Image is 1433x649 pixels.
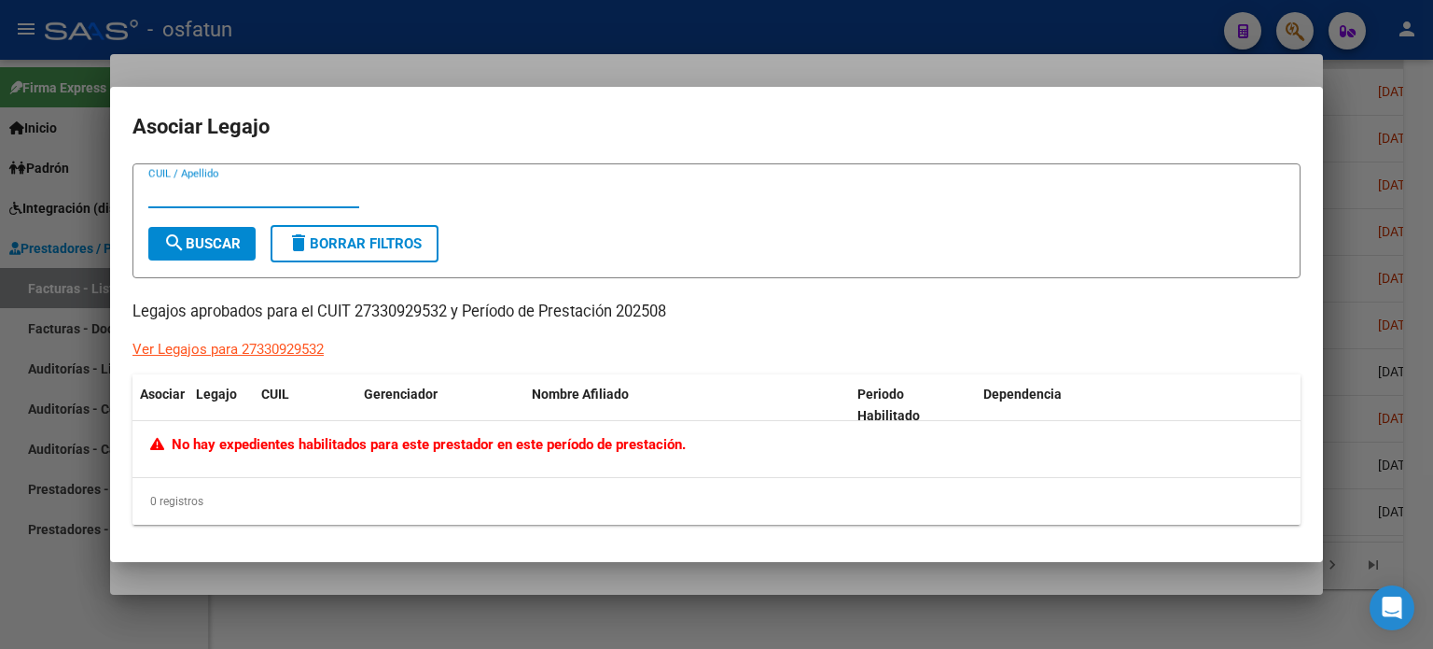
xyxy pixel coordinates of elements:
[163,232,186,254] mat-icon: search
[364,387,438,402] span: Gerenciador
[188,374,254,436] datatable-header-cell: Legajo
[254,374,356,436] datatable-header-cell: CUIL
[976,374,1301,436] datatable-header-cell: Dependencia
[287,232,310,254] mat-icon: delete
[271,225,438,262] button: Borrar Filtros
[287,235,422,252] span: Borrar Filtros
[261,387,289,402] span: CUIL
[150,436,686,453] span: No hay expedientes habilitados para este prestador en este período de prestación.
[524,374,850,436] datatable-header-cell: Nombre Afiliado
[196,387,237,402] span: Legajo
[857,387,920,423] span: Periodo Habilitado
[132,339,324,360] div: Ver Legajos para 27330929532
[132,478,1301,525] div: 0 registros
[140,387,185,402] span: Asociar
[163,235,241,252] span: Buscar
[983,387,1062,402] span: Dependencia
[148,227,256,261] button: Buscar
[850,374,976,436] datatable-header-cell: Periodo Habilitado
[132,374,188,436] datatable-header-cell: Asociar
[532,387,629,402] span: Nombre Afiliado
[132,301,1301,324] p: Legajos aprobados para el CUIT 27330929532 y Período de Prestación 202508
[1370,586,1414,630] div: Open Intercom Messenger
[132,109,1301,145] h2: Asociar Legajo
[356,374,524,436] datatable-header-cell: Gerenciador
